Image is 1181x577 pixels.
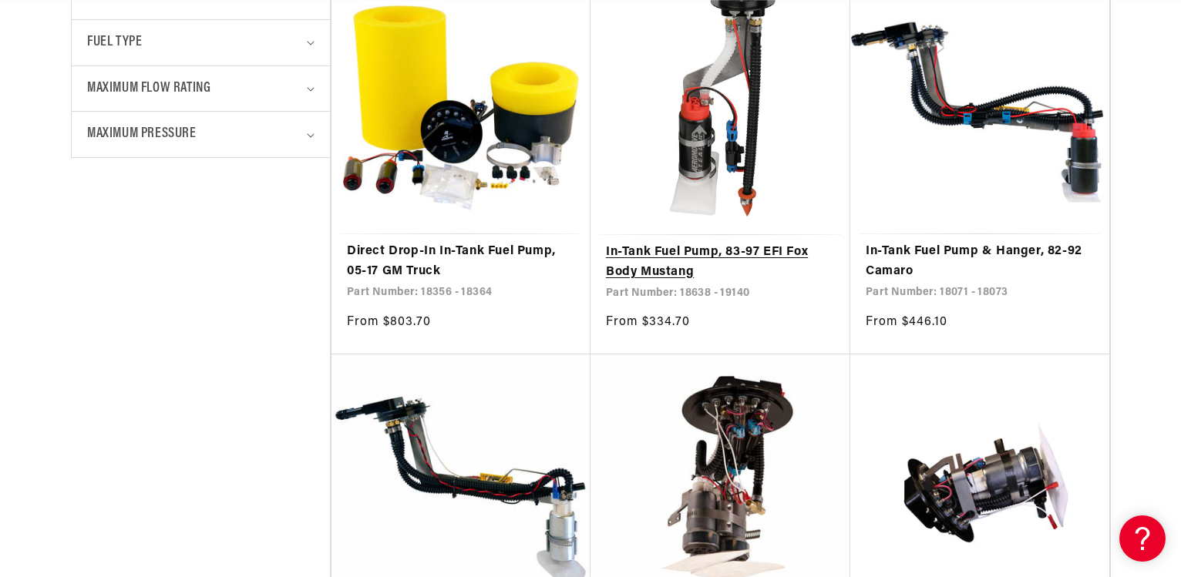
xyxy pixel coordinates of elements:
summary: Fuel Type (0 selected) [87,20,315,65]
summary: Maximum Flow Rating (0 selected) [87,66,315,112]
a: Direct Drop-In In-Tank Fuel Pump, 05-17 GM Truck [347,242,575,281]
span: Maximum Pressure [87,123,197,146]
summary: Maximum Pressure (0 selected) [87,112,315,157]
span: Maximum Flow Rating [87,78,210,100]
span: Fuel Type [87,32,142,54]
a: In-Tank Fuel Pump & Hanger, 82-92 Camaro [866,242,1094,281]
a: In-Tank Fuel Pump, 83-97 EFI Fox Body Mustang [606,243,835,282]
